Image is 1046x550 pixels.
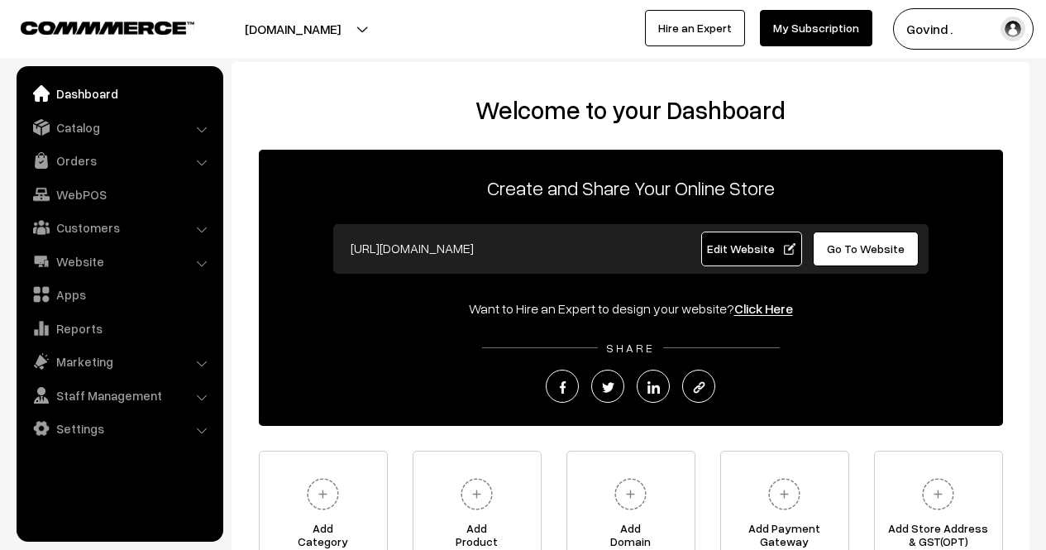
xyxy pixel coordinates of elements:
a: Reports [21,313,217,343]
span: SHARE [598,341,663,355]
img: COMMMERCE [21,22,194,34]
a: Customers [21,213,217,242]
a: Apps [21,280,217,309]
button: Govind . [893,8,1034,50]
a: WebPOS [21,179,217,209]
img: plus.svg [762,471,807,517]
a: Orders [21,146,217,175]
span: Edit Website [707,242,795,256]
a: COMMMERCE [21,17,165,36]
button: [DOMAIN_NAME] [187,8,399,50]
a: Edit Website [701,232,802,266]
a: My Subscription [760,10,872,46]
h2: Welcome to your Dashboard [248,95,1013,125]
img: plus.svg [454,471,499,517]
a: Catalog [21,112,217,142]
div: Want to Hire an Expert to design your website? [259,299,1003,318]
a: Marketing [21,347,217,376]
span: Go To Website [827,242,905,256]
a: Settings [21,414,217,443]
img: plus.svg [608,471,653,517]
a: Dashboard [21,79,217,108]
a: Website [21,246,217,276]
a: Click Here [734,300,793,317]
a: Go To Website [813,232,919,266]
p: Create and Share Your Online Store [259,173,1003,203]
img: plus.svg [915,471,961,517]
img: plus.svg [300,471,346,517]
a: Staff Management [21,380,217,410]
img: user [1001,17,1025,41]
a: Hire an Expert [645,10,745,46]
